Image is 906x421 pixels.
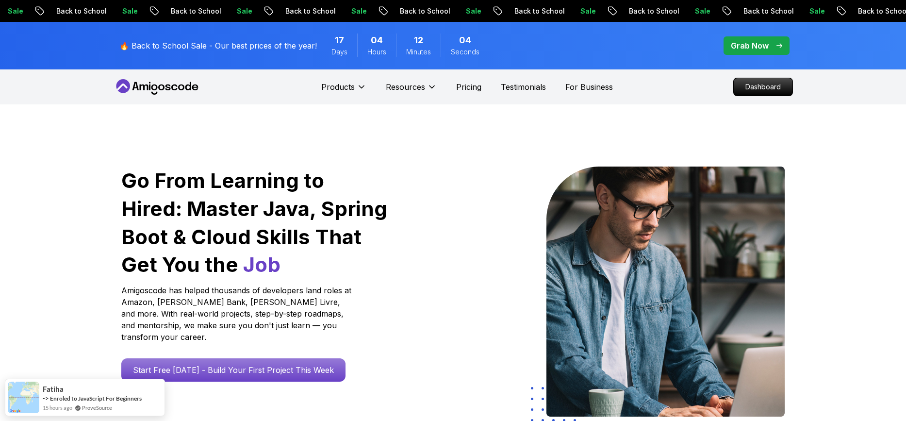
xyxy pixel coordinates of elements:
[620,6,686,16] p: Back to School
[371,34,383,47] span: 4 Hours
[342,6,373,16] p: Sale
[276,6,342,16] p: Back to School
[800,6,831,16] p: Sale
[414,34,423,47] span: 12 Minutes
[571,6,602,16] p: Sale
[733,78,793,96] a: Dashboard
[686,6,717,16] p: Sale
[386,81,425,93] p: Resources
[47,6,113,16] p: Back to School
[331,47,347,57] span: Days
[43,404,72,412] span: 15 hours ago
[451,47,479,57] span: Seconds
[565,81,613,93] a: For Business
[321,81,355,93] p: Products
[459,34,471,47] span: 4 Seconds
[121,167,389,279] h1: Go From Learning to Hired: Master Java, Spring Boot & Cloud Skills That Get You the
[546,167,785,417] img: hero
[505,6,571,16] p: Back to School
[121,358,346,382] a: Start Free [DATE] - Build Your First Project This Week
[367,47,386,57] span: Hours
[119,40,317,51] p: 🔥 Back to School Sale - Our best prices of the year!
[386,81,437,101] button: Resources
[43,394,49,402] span: ->
[228,6,259,16] p: Sale
[457,6,488,16] p: Sale
[731,40,769,51] p: Grab Now
[501,81,546,93] a: Testimonials
[243,252,280,277] span: Job
[734,6,800,16] p: Back to School
[82,404,112,412] a: ProveSource
[321,81,366,101] button: Products
[113,6,144,16] p: Sale
[406,47,431,57] span: Minutes
[335,34,344,47] span: 17 Days
[456,81,481,93] a: Pricing
[162,6,228,16] p: Back to School
[391,6,457,16] p: Back to School
[43,385,64,393] span: Fatiha
[50,395,142,402] a: Enroled to JavaScript For Beginners
[121,285,354,343] p: Amigoscode has helped thousands of developers land roles at Amazon, [PERSON_NAME] Bank, [PERSON_N...
[8,382,39,413] img: provesource social proof notification image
